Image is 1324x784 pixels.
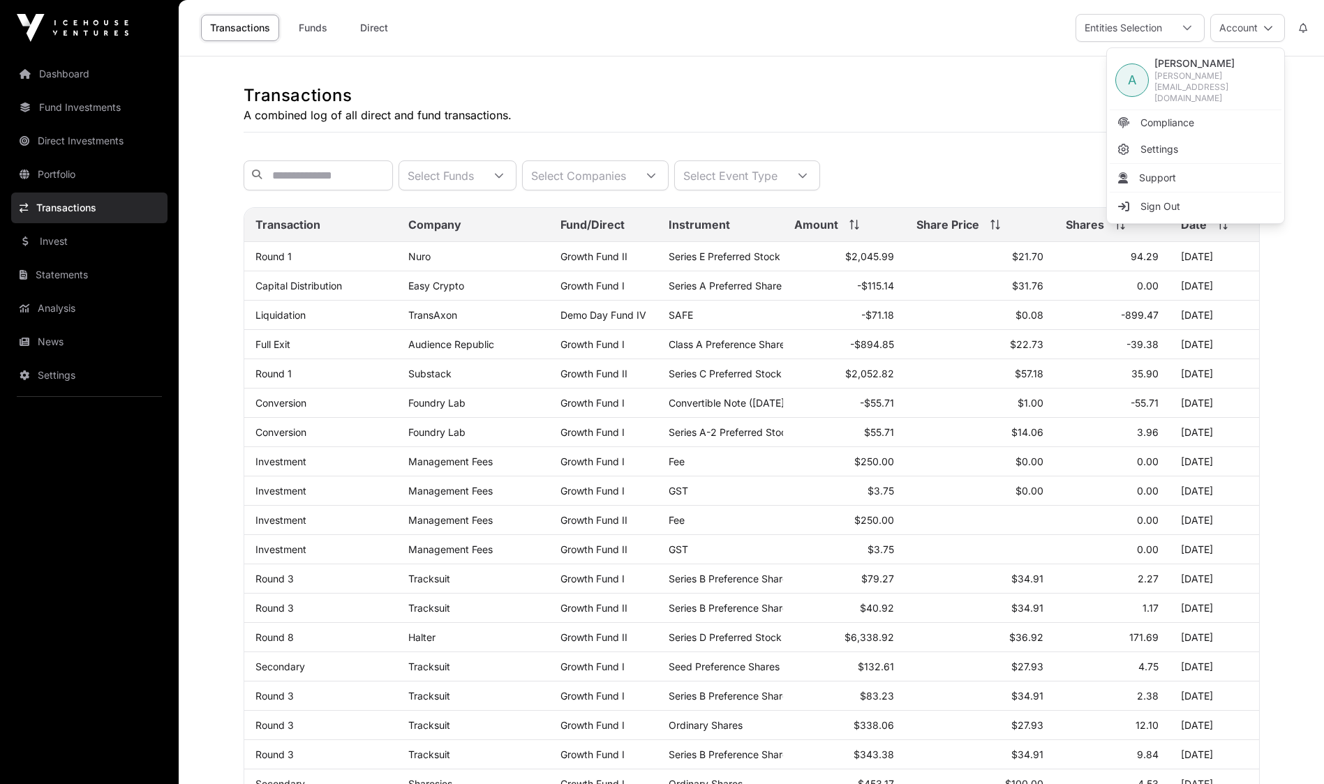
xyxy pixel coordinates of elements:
td: [DATE] [1170,652,1259,681]
a: Funds [285,15,341,41]
td: $343.38 [783,740,906,769]
a: Tracksuit [408,719,450,731]
td: [DATE] [1170,711,1259,740]
span: 1.17 [1143,602,1159,614]
td: $3.75 [783,535,906,564]
td: $3.75 [783,476,906,506]
span: $36.92 [1009,631,1043,643]
span: 2.38 [1137,690,1159,702]
a: Direct [346,15,402,41]
a: Growth Fund I [560,397,625,409]
span: GST [669,485,688,497]
span: Fund/Direct [560,216,625,233]
a: Growth Fund I [560,485,625,497]
span: Instrument [669,216,730,233]
a: Fund Investments [11,92,168,123]
p: Management Fees [408,514,538,526]
a: Secondary [255,661,305,672]
span: Convertible Note ([DATE]) [669,397,788,409]
p: Management Fees [408,543,538,555]
a: Tracksuit [408,690,450,702]
a: Growth Fund II [560,514,627,526]
span: Ordinary Shares [669,719,743,731]
span: Sign Out [1140,199,1180,213]
span: Amount [794,216,838,233]
td: -$115.14 [783,271,906,301]
span: -39.38 [1126,338,1159,350]
a: Halter [408,631,436,643]
a: Round 3 [255,573,294,585]
a: Portfolio [11,159,168,190]
td: -$71.18 [783,301,906,330]
td: -$894.85 [783,330,906,359]
a: Capital Distribution [255,280,342,292]
span: $0.00 [1016,485,1043,497]
span: -899.47 [1121,309,1159,321]
td: [DATE] [1170,594,1259,623]
a: Growth Fund II [560,250,627,262]
td: $132.61 [783,652,906,681]
a: Direct Investments [11,126,168,156]
td: [DATE] [1170,623,1259,652]
span: [PERSON_NAME][EMAIL_ADDRESS][DOMAIN_NAME] [1154,70,1276,104]
div: Select Funds [399,161,482,190]
button: Account [1210,14,1285,42]
td: [DATE] [1170,447,1259,476]
span: 0.00 [1137,280,1159,292]
td: [DATE] [1170,535,1259,564]
td: $338.06 [783,711,906,740]
td: $2,045.99 [783,242,906,271]
a: Transactions [201,15,279,41]
span: 0.00 [1137,543,1159,555]
a: Easy Crypto [408,280,464,292]
a: Substack [408,368,452,379]
td: $250.00 [783,447,906,476]
h1: Transactions [244,84,512,107]
span: $34.91 [1011,748,1043,760]
a: Settings [1110,137,1281,162]
span: $34.91 [1011,690,1043,702]
a: Growth Fund I [560,719,625,731]
span: Transaction [255,216,320,233]
a: Audience Republic [408,338,494,350]
span: $57.18 [1015,368,1043,379]
span: Date [1181,216,1207,233]
td: $55.71 [783,418,906,447]
span: 0.00 [1137,514,1159,526]
td: $40.92 [783,594,906,623]
span: $14.06 [1011,426,1043,438]
a: Liquidation [255,309,306,321]
a: Statements [11,259,168,290]
span: Compliance [1140,116,1194,130]
span: $22.73 [1010,338,1043,350]
div: Select Event Type [675,161,786,190]
a: Growth Fund II [560,631,627,643]
span: Series B Preference Shares [669,573,793,585]
span: Class A Preference Shares [669,338,790,350]
iframe: Chat Widget [1254,717,1324,784]
a: Growth Fund I [560,573,625,585]
a: Growth Fund I [560,455,625,467]
span: Series C Preferred Stock [669,368,782,379]
a: Round 3 [255,748,294,760]
td: $2,052.82 [783,359,906,389]
span: 4.75 [1138,661,1159,672]
span: $27.93 [1011,719,1043,731]
td: [DATE] [1170,359,1259,389]
a: Growth Fund II [560,543,627,555]
p: Management Fees [408,485,538,497]
a: Investment [255,485,306,497]
a: Round 3 [255,690,294,702]
span: 35.90 [1131,368,1159,379]
a: TransAxon [408,309,457,321]
span: Series B Preference Shares [669,690,793,702]
a: Conversion [255,397,306,409]
span: Series D Preferred Stock [669,631,782,643]
span: $21.70 [1012,250,1043,262]
span: 171.69 [1129,631,1159,643]
a: Transactions [11,193,168,223]
td: [DATE] [1170,301,1259,330]
a: Growth Fund I [560,690,625,702]
span: $0.00 [1016,455,1043,467]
